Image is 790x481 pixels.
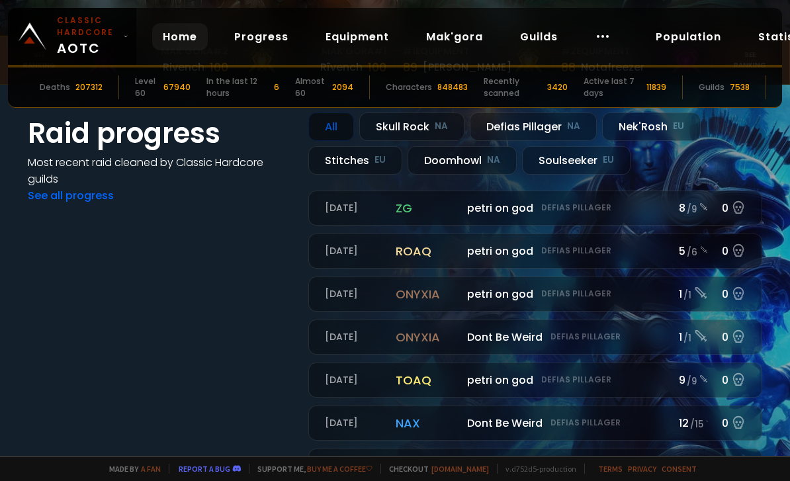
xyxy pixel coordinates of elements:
[8,8,136,65] a: Classic HardcoreAOTC
[57,15,118,58] span: AOTC
[374,153,386,167] small: EU
[28,154,292,187] h4: Most recent raid cleaned by Classic Hardcore guilds
[135,75,158,99] div: Level 60
[431,464,489,474] a: [DOMAIN_NAME]
[602,112,701,141] div: Nek'Rosh
[598,464,623,474] a: Terms
[295,75,327,99] div: Almost 60
[179,464,230,474] a: Report a bug
[308,277,762,312] a: [DATE]onyxiapetri on godDefias Pillager1 /10
[308,112,354,141] div: All
[380,464,489,474] span: Checkout
[308,234,762,269] a: [DATE]roaqpetri on godDefias Pillager5 /60
[224,23,299,50] a: Progress
[308,406,762,441] a: [DATE]naxDont Be WeirdDefias Pillager12 /150
[646,81,666,93] div: 11839
[101,464,161,474] span: Made by
[584,75,641,99] div: Active last 7 days
[274,81,279,93] div: 6
[163,81,191,93] div: 67940
[307,464,373,474] a: Buy me a coffee
[497,464,576,474] span: v. d752d5 - production
[332,81,353,93] div: 2094
[408,146,517,175] div: Doomhowl
[386,81,432,93] div: Characters
[359,112,464,141] div: Skull Rock
[75,81,103,93] div: 207312
[28,112,292,154] h1: Raid progress
[662,464,697,474] a: Consent
[40,81,70,93] div: Deaths
[522,146,631,175] div: Soulseeker
[470,112,597,141] div: Defias Pillager
[152,23,208,50] a: Home
[673,120,684,133] small: EU
[435,120,448,133] small: NA
[308,191,762,226] a: [DATE]zgpetri on godDefias Pillager8 /90
[57,15,118,38] small: Classic Hardcore
[699,81,724,93] div: Guilds
[308,320,762,355] a: [DATE]onyxiaDont Be WeirdDefias Pillager1 /10
[730,81,750,93] div: 7538
[28,188,114,203] a: See all progress
[603,153,614,167] small: EU
[484,75,542,99] div: Recently scanned
[308,363,762,398] a: [DATE]toaqpetri on godDefias Pillager9 /90
[628,464,656,474] a: Privacy
[567,120,580,133] small: NA
[308,146,402,175] div: Stitches
[547,81,568,93] div: 3420
[645,23,732,50] a: Population
[509,23,568,50] a: Guilds
[206,75,269,99] div: In the last 12 hours
[437,81,468,93] div: 848483
[315,23,400,50] a: Equipment
[141,464,161,474] a: a fan
[487,153,500,167] small: NA
[416,23,494,50] a: Mak'gora
[249,464,373,474] span: Support me,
